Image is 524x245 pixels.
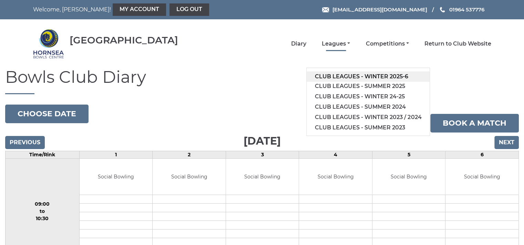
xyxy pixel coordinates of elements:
span: 01964 537776 [449,6,484,13]
td: 1 [79,151,153,158]
nav: Welcome, [PERSON_NAME]! [33,3,218,16]
ul: Leagues [306,68,430,136]
td: Social Bowling [226,159,299,195]
span: [EMAIL_ADDRESS][DOMAIN_NAME] [332,6,427,13]
td: Social Bowling [372,159,445,195]
a: Book a match [430,114,519,133]
a: Log out [169,3,209,16]
a: Diary [291,40,306,48]
input: Previous [5,136,45,149]
a: Competitions [366,40,409,48]
td: 6 [445,151,519,158]
td: 4 [299,151,372,158]
a: Phone us 01964 537776 [439,6,484,13]
input: Next [494,136,519,149]
td: Social Bowling [80,159,153,195]
td: Time/Rink [6,151,80,158]
img: Hornsea Bowls Centre [33,28,64,59]
a: Email [EMAIL_ADDRESS][DOMAIN_NAME] [322,6,427,13]
a: My Account [113,3,166,16]
button: Choose date [5,105,89,123]
td: 5 [372,151,445,158]
a: Club leagues - Winter 2025-6 [307,71,430,82]
td: 2 [153,151,226,158]
a: Club leagues - Winter 2023 / 2024 [307,112,430,122]
td: Social Bowling [153,159,226,195]
h1: Bowls Club Diary [5,68,519,94]
a: Club leagues - Winter 24-25 [307,91,430,102]
a: Leagues [322,40,350,48]
img: Email [322,7,329,12]
div: [GEOGRAPHIC_DATA] [70,35,178,46]
td: Social Bowling [445,159,518,195]
a: Club leagues - Summer 2023 [307,122,430,133]
td: 3 [226,151,299,158]
a: Return to Club Website [424,40,491,48]
a: Club leagues - Summer 2024 [307,102,430,112]
a: Club leagues - Summer 2025 [307,81,430,91]
td: Social Bowling [299,159,372,195]
img: Phone us [440,7,445,12]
